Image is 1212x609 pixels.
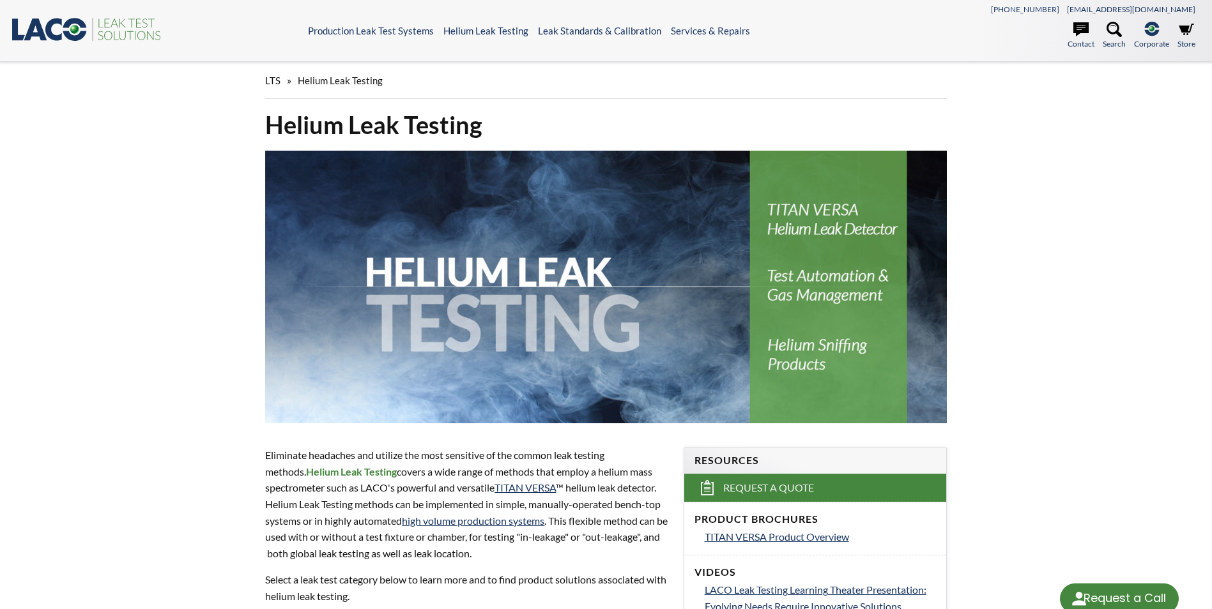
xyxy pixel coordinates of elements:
a: TITAN VERSA Product Overview [705,529,936,545]
img: Helium Leak Testing header [265,151,946,423]
a: Production Leak Test Systems [308,25,434,36]
a: high volume production systems [402,515,544,527]
a: Services & Repairs [671,25,750,36]
img: round button [1069,589,1089,609]
a: [EMAIL_ADDRESS][DOMAIN_NAME] [1067,4,1195,14]
strong: Helium Leak Testing [306,465,397,477]
p: Eliminate headaches and utilize the most sensitive of the common leak testing methods. covers a w... [265,447,668,561]
span: LTS [265,75,280,86]
h4: Resources [694,454,936,467]
a: Request a Quote [684,474,946,502]
h4: Videos [694,566,936,579]
h1: Helium Leak Testing [265,109,946,140]
span: Helium Leak Testing [298,75,383,86]
div: » [265,63,946,99]
span: Request a Quote [723,481,814,495]
a: Store [1177,22,1195,50]
a: [PHONE_NUMBER] [991,4,1059,14]
a: TITAN VERSA [495,481,556,493]
p: Select a leak test category below to learn more and to find product solutions associated with hel... [265,571,668,604]
h4: Product Brochures [694,513,936,526]
a: Leak Standards & Calibration [538,25,661,36]
span: Corporate [1134,38,1169,50]
a: Contact [1068,22,1094,50]
a: Search [1103,22,1126,50]
a: Helium Leak Testing [443,25,528,36]
span: TITAN VERSA Product Overview [705,530,849,543]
